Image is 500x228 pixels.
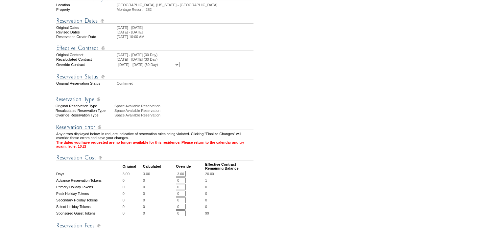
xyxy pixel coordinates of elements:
[56,123,253,131] img: Reservation Errors
[123,210,142,216] td: 0
[56,44,253,52] img: Effective Contract
[205,211,209,215] span: 99
[56,35,116,39] td: Reservation Create Date
[56,109,114,113] div: Recalculated Reservation Type
[117,26,253,30] td: [DATE] - [DATE]
[117,3,253,7] td: [GEOGRAPHIC_DATA], [US_STATE] - [GEOGRAPHIC_DATA]
[56,197,122,203] td: Secondary Holiday Tokens
[123,184,142,190] td: 0
[205,185,207,189] span: 0
[176,162,204,170] td: Override
[56,132,253,140] td: Any errors displayed below, in red, are indicative of reservation rules being violated. Clicking ...
[123,162,142,170] td: Original
[56,26,116,30] td: Original Dates
[143,210,175,216] td: 0
[56,154,253,162] img: Reservation Cost
[114,104,254,108] div: Space Available Reservation
[56,210,122,216] td: Sponsored Guest Tokens
[56,57,116,61] td: Recalculated Contract
[56,17,253,25] img: Reservation Dates
[56,62,116,67] td: Override Contract
[56,204,122,210] td: Select Holiday Tokens
[123,177,142,183] td: 0
[56,95,253,103] img: Reservation Type
[56,81,116,85] td: Original Reservation Status
[56,3,116,7] td: Location
[56,73,253,81] img: Reservation Status
[205,178,207,182] span: 1
[56,191,122,197] td: Peak Holiday Tokens
[114,109,254,113] div: Space Available Reservation
[143,184,175,190] td: 0
[117,53,253,57] td: [DATE] - [DATE] (30 Day)
[56,184,122,190] td: Primary Holiday Tokens
[117,81,253,85] td: Confirmed
[143,191,175,197] td: 0
[56,30,116,34] td: Revised Dates
[205,162,253,170] td: Effective Contract Remaining Balance
[143,162,175,170] td: Calculated
[143,177,175,183] td: 0
[205,172,214,176] span: 20.00
[123,191,142,197] td: 0
[205,205,207,209] span: 0
[123,204,142,210] td: 0
[143,204,175,210] td: 0
[117,30,253,34] td: [DATE] - [DATE]
[205,198,207,202] span: 0
[117,8,253,11] td: Montage Resort - 282
[117,35,253,39] td: [DATE] 10:00 AM
[56,8,116,11] td: Property
[56,140,253,148] td: The dates you have requested are no longer available for this residence. Please return to the cal...
[56,104,114,108] div: Original Reservation Type
[56,171,122,177] td: Days
[114,113,254,117] div: Space Available Reservation
[56,113,114,117] div: Override Reservation Type
[56,53,116,57] td: Original Contract
[143,171,175,177] td: 3.00
[56,177,122,183] td: Advance Reservation Tokens
[123,171,142,177] td: 3.00
[205,192,207,196] span: 0
[143,197,175,203] td: 0
[117,57,253,61] td: [DATE] - [DATE] (30 Day)
[123,197,142,203] td: 0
